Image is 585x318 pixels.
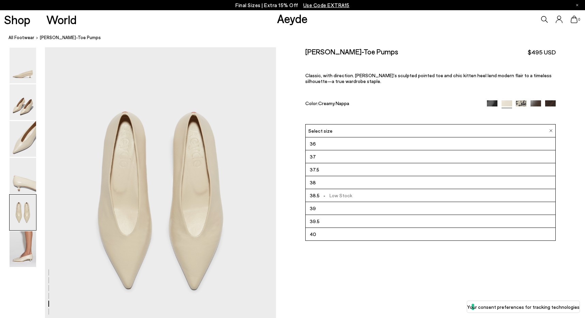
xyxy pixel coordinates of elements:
[303,2,350,8] span: Navigate to /collections/ss25-final-sizes
[467,303,580,311] label: Your consent preferences for tracking technologies
[10,48,36,83] img: Clara Pointed-Toe Pumps - Image 1
[40,34,101,41] span: [PERSON_NAME]-Toe Pumps
[46,14,77,26] a: World
[310,165,319,174] span: 37.5
[310,230,316,238] span: 40
[528,48,556,56] span: $495 USD
[310,139,316,148] span: 36
[310,204,316,213] span: 39
[310,152,316,161] span: 37
[310,217,320,225] span: 39.5
[10,158,36,194] img: Clara Pointed-Toe Pumps - Image 4
[10,84,36,120] img: Clara Pointed-Toe Pumps - Image 2
[308,127,333,134] span: Select size
[4,14,30,26] a: Shop
[320,193,330,198] span: -
[9,34,34,41] a: All Footwear
[305,72,556,84] p: Classic, with direction. [PERSON_NAME]’s sculpted pointed toe and chic kitten heel lend modern fl...
[10,195,36,230] img: Clara Pointed-Toe Pumps - Image 5
[571,16,578,23] a: 0
[320,191,353,200] span: Low Stock
[10,121,36,157] img: Clara Pointed-Toe Pumps - Image 3
[318,100,349,106] span: Creamy Nappa
[310,191,320,200] span: 38.5
[310,178,316,187] span: 38
[277,11,308,26] a: Aeyde
[9,29,585,47] nav: breadcrumb
[235,1,350,10] p: Final Sizes | Extra 15% Off
[305,100,479,108] div: Color:
[578,18,581,21] span: 0
[10,231,36,267] img: Clara Pointed-Toe Pumps - Image 6
[467,301,580,313] button: Your consent preferences for tracking technologies
[305,47,398,56] h2: [PERSON_NAME]-Toe Pumps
